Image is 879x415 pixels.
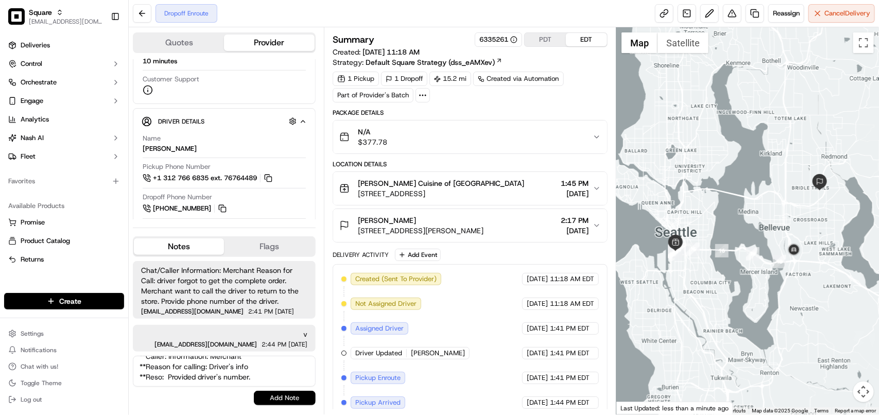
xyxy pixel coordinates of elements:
[21,152,36,161] span: Fleet
[29,18,102,26] button: [EMAIL_ADDRESS][DOMAIN_NAME]
[21,330,44,338] span: Settings
[773,255,786,268] div: 18
[134,34,224,51] button: Quotes
[561,178,589,188] span: 1:45 PM
[4,376,124,390] button: Toggle Theme
[35,98,169,109] div: Start new chat
[29,7,52,18] button: Square
[134,238,224,255] button: Notes
[768,4,804,23] button: Reassign
[4,93,124,109] button: Engage
[333,120,607,153] button: N/A$377.78
[83,145,169,164] a: 💻API Documentation
[21,149,79,160] span: Knowledge Base
[358,137,387,147] span: $377.78
[21,362,58,371] span: Chat with us!
[224,34,314,51] button: Provider
[143,144,197,153] div: [PERSON_NAME]
[333,209,607,242] button: [PERSON_NAME][STREET_ADDRESS][PERSON_NAME]2:17 PM[DATE]
[333,35,374,44] h3: Summary
[21,346,57,354] span: Notifications
[6,145,83,164] a: 📗Knowledge Base
[4,214,124,231] button: Promise
[366,57,495,67] span: Default Square Strategy (dss_eAMXev)
[141,329,307,339] span: v
[21,78,57,87] span: Orchestrate
[333,172,607,205] button: [PERSON_NAME] Cuisine of [GEOGRAPHIC_DATA][STREET_ADDRESS]1:45 PM[DATE]
[158,117,204,126] span: Driver Details
[746,247,760,261] div: 17
[752,408,808,413] span: Map data ©2025 Google
[4,130,124,146] button: Nash AI
[248,308,273,315] span: 2:41 PM
[622,32,658,53] button: Show street map
[21,133,44,143] span: Nash AI
[10,98,29,117] img: 1736555255976-a54dd68f-1ca7-489b-9aae-adbdc363a1c4
[619,401,653,414] img: Google
[355,398,401,407] span: Pickup Arrived
[835,408,876,413] a: Report a map error
[4,37,124,54] a: Deliveries
[658,32,709,53] button: Show satellite imagery
[715,244,729,257] div: 16
[143,57,177,66] div: 10 minutes
[21,218,45,227] span: Promise
[4,326,124,341] button: Settings
[358,188,524,199] span: [STREET_ADDRESS]
[479,35,518,44] button: 6335261
[143,75,199,84] span: Customer Support
[4,359,124,374] button: Chat with us!
[550,373,590,383] span: 1:41 PM EDT
[527,398,548,407] span: [DATE]
[550,274,594,284] span: 11:18 AM EDT
[853,382,874,402] button: Map camera controls
[358,226,484,236] span: [STREET_ADDRESS][PERSON_NAME]
[333,72,379,86] div: 1 Pickup
[4,74,124,91] button: Orchestrate
[224,238,314,255] button: Flags
[8,218,120,227] a: Promise
[4,343,124,357] button: Notifications
[87,150,95,159] div: 💻
[4,233,124,249] button: Product Catalog
[527,299,548,308] span: [DATE]
[429,72,471,86] div: 15.2 mi
[473,72,564,86] a: Created via Automation
[4,56,124,72] button: Control
[262,341,286,348] span: 2:44 PM
[8,255,120,264] a: Returns
[73,174,125,182] a: Powered byPylon
[141,308,244,315] span: [EMAIL_ADDRESS][DOMAIN_NAME]
[10,10,31,31] img: Nash
[154,341,257,348] span: [EMAIL_ADDRESS][DOMAIN_NAME]
[21,255,44,264] span: Returns
[21,41,50,50] span: Deliveries
[8,8,25,25] img: Square
[4,293,124,309] button: Create
[142,113,307,130] button: Driver Details
[21,115,49,124] span: Analytics
[616,402,733,414] div: Last Updated: less than a minute ago
[355,373,401,383] span: Pickup Enroute
[4,251,124,268] button: Returns
[525,33,566,46] button: PDT
[333,109,608,117] div: Package Details
[358,127,387,137] span: N/A
[550,398,590,407] span: 1:44 PM EDT
[4,111,124,128] a: Analytics
[358,215,416,226] span: [PERSON_NAME]
[4,4,107,29] button: SquareSquare[EMAIL_ADDRESS][DOMAIN_NAME]
[143,172,274,184] a: +1 312 766 6835 ext. 76764489
[97,149,165,160] span: API Documentation
[143,134,161,143] span: Name
[366,57,503,67] a: Default Square Strategy (dss_eAMXev)
[4,148,124,165] button: Fleet
[143,193,212,202] span: Dropoff Phone Number
[10,41,187,58] p: Welcome 👋
[21,395,42,404] span: Log out
[566,33,607,46] button: EDT
[358,178,524,188] span: [PERSON_NAME] Cuisine of [GEOGRAPHIC_DATA]
[21,96,43,106] span: Engage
